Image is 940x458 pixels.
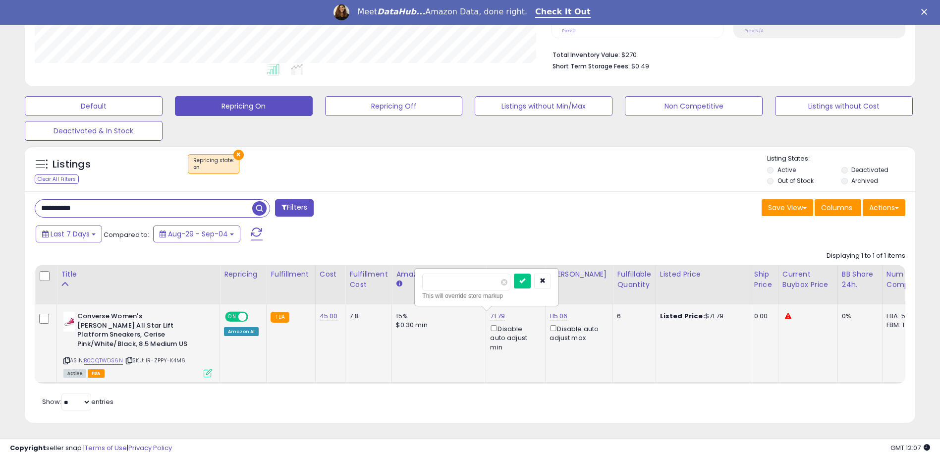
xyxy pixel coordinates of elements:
[224,327,259,336] div: Amazon AI
[193,164,234,171] div: on
[815,199,861,216] button: Columns
[396,280,402,288] small: Amazon Fees.
[84,356,123,365] a: B0CQTWDS6N
[275,199,314,217] button: Filters
[320,311,338,321] a: 45.00
[10,444,172,453] div: seller snap | |
[88,369,105,378] span: FBA
[754,312,771,321] div: 0.00
[233,150,244,160] button: ×
[25,96,163,116] button: Default
[51,229,90,239] span: Last 7 Days
[193,157,234,172] span: Repricing state :
[35,174,79,184] div: Clear All Filters
[124,356,185,364] span: | SKU: IR-ZPPY-K4M6
[349,269,387,290] div: Fulfillment Cost
[754,269,774,290] div: Ship Price
[333,4,349,20] img: Profile image for Georgie
[550,269,608,280] div: [PERSON_NAME]
[320,269,341,280] div: Cost
[890,443,930,453] span: 2025-09-12 12:07 GMT
[550,311,567,321] a: 115.06
[271,269,311,280] div: Fulfillment
[631,61,649,71] span: $0.49
[349,312,384,321] div: 7.8
[660,311,705,321] b: Listed Price:
[782,269,833,290] div: Current Buybox Price
[775,96,913,116] button: Listings without Cost
[25,121,163,141] button: Deactivated & In Stock
[85,443,127,453] a: Terms of Use
[128,443,172,453] a: Privacy Policy
[226,313,238,321] span: ON
[535,7,591,18] a: Check It Out
[777,176,814,185] label: Out of Stock
[553,51,620,59] b: Total Inventory Value:
[886,321,919,330] div: FBM: 1
[660,269,746,280] div: Listed Price
[36,226,102,242] button: Last 7 Days
[224,269,262,280] div: Repricing
[863,199,905,216] button: Actions
[63,312,212,376] div: ASIN:
[325,96,463,116] button: Repricing Off
[617,269,651,290] div: Fulfillable Quantity
[553,62,630,70] b: Short Term Storage Fees:
[53,158,91,172] h5: Listings
[625,96,763,116] button: Non Competitive
[550,323,605,343] div: Disable auto adjust max
[821,203,852,213] span: Columns
[886,269,923,290] div: Num of Comp.
[767,154,915,164] p: Listing States:
[660,312,742,321] div: $71.79
[271,312,289,323] small: FBA
[247,313,263,321] span: OFF
[842,269,878,290] div: BB Share 24h.
[842,312,875,321] div: 0%
[61,269,216,280] div: Title
[396,321,478,330] div: $0.30 min
[63,369,86,378] span: All listings currently available for purchase on Amazon
[762,199,813,216] button: Save View
[827,251,905,261] div: Displaying 1 to 1 of 1 items
[77,312,198,351] b: Converse Women's [PERSON_NAME] All Star Lift Platform Sneakers, Cerise Pink/White/Black, 8.5 Medi...
[396,269,482,280] div: Amazon Fees
[921,9,931,15] div: Close
[357,7,527,17] div: Meet Amazon Data, done right.
[396,312,478,321] div: 15%
[475,96,612,116] button: Listings without Min/Max
[777,166,796,174] label: Active
[490,311,505,321] a: 71.79
[617,312,648,321] div: 6
[886,312,919,321] div: FBA: 5
[490,323,538,352] div: Disable auto adjust min
[744,28,764,34] small: Prev: N/A
[851,166,888,174] label: Deactivated
[553,48,898,60] li: $270
[42,397,113,406] span: Show: entries
[562,28,576,34] small: Prev: 0
[10,443,46,453] strong: Copyright
[851,176,878,185] label: Archived
[153,226,240,242] button: Aug-29 - Sep-04
[175,96,313,116] button: Repricing On
[63,312,75,332] img: 21+HlBKcEeL._SL40_.jpg
[168,229,228,239] span: Aug-29 - Sep-04
[422,291,551,301] div: This will override store markup
[377,7,425,16] i: DataHub...
[104,230,149,239] span: Compared to:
